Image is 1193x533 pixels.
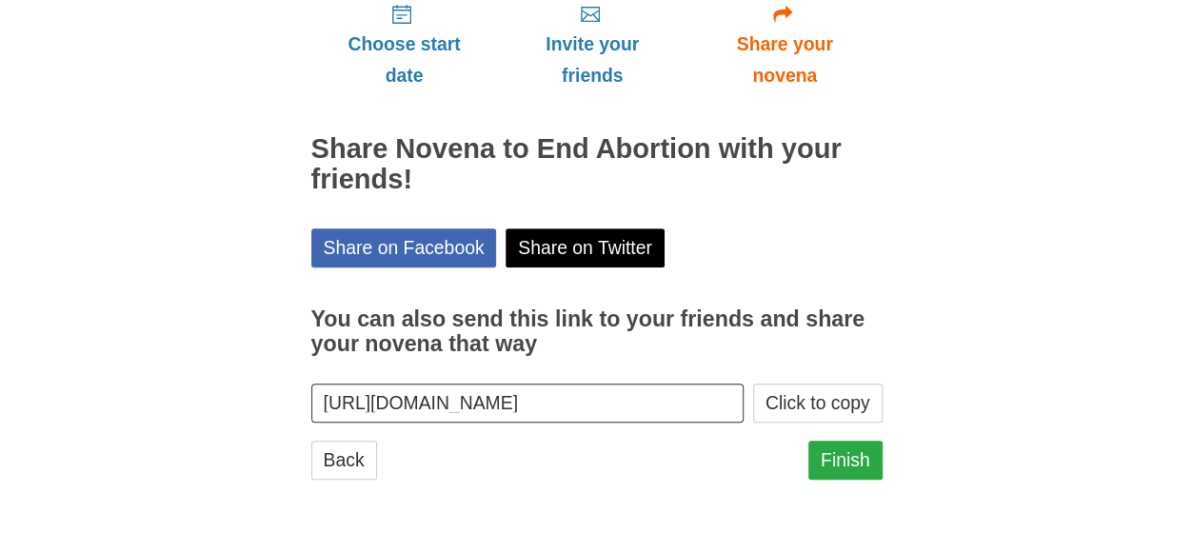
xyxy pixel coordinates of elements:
[311,441,377,480] a: Back
[808,441,883,480] a: Finish
[516,29,667,91] span: Invite your friends
[311,228,497,267] a: Share on Facebook
[330,29,479,91] span: Choose start date
[311,134,883,195] h2: Share Novena to End Abortion with your friends!
[753,384,883,423] button: Click to copy
[311,307,883,356] h3: You can also send this link to your friends and share your novena that way
[506,228,665,267] a: Share on Twitter
[706,29,864,91] span: Share your novena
